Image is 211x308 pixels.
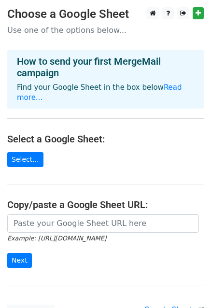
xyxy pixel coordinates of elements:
[7,133,204,145] h4: Select a Google Sheet:
[7,253,32,268] input: Next
[17,83,194,103] p: Find your Google Sheet in the box below
[7,7,204,21] h3: Choose a Google Sheet
[17,83,182,102] a: Read more...
[7,152,43,167] a: Select...
[7,235,106,242] small: Example: [URL][DOMAIN_NAME]
[7,25,204,35] p: Use one of the options below...
[17,56,194,79] h4: How to send your first MergeMail campaign
[7,214,199,233] input: Paste your Google Sheet URL here
[7,199,204,210] h4: Copy/paste a Google Sheet URL:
